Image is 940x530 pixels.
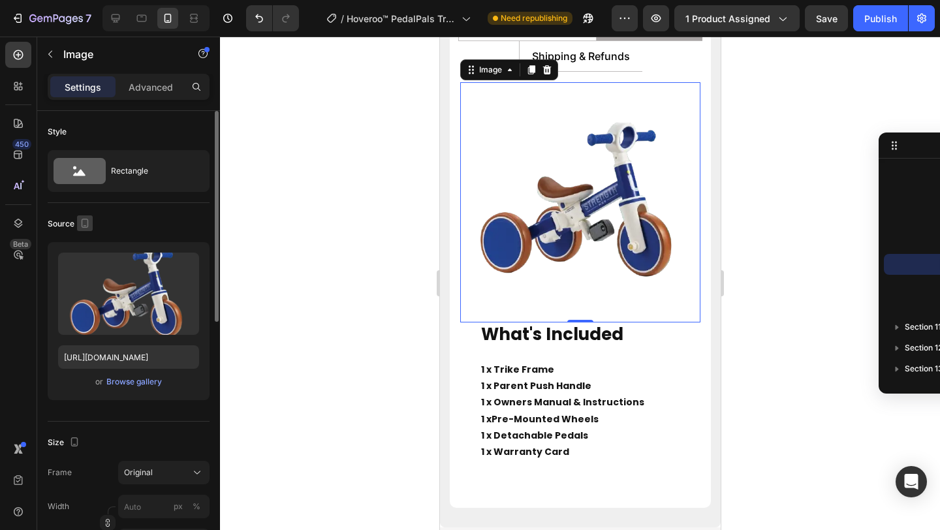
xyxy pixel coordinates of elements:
[48,215,93,233] div: Source
[347,12,456,25] span: Hoveroo™ PedalPals Trike
[118,495,210,518] input: px%
[501,12,567,24] span: Need republishing
[63,46,174,62] p: Image
[95,374,103,390] span: or
[65,80,101,94] p: Settings
[58,345,199,369] input: https://example.com/image.jpg
[674,5,800,31] button: 1 product assigned
[805,5,848,31] button: Save
[48,126,67,138] div: Style
[58,253,199,335] img: preview-image
[189,499,204,514] button: px
[48,467,72,478] label: Frame
[440,37,721,530] iframe: Design area
[48,501,69,512] label: Width
[129,80,173,94] p: Advanced
[5,5,97,31] button: 7
[111,156,191,186] div: Rectangle
[193,501,200,512] div: %
[118,461,210,484] button: Original
[816,13,838,24] span: Save
[685,12,770,25] span: 1 product assigned
[10,239,31,249] div: Beta
[124,467,153,478] span: Original
[853,5,908,31] button: Publish
[896,466,927,497] div: Open Intercom Messenger
[864,12,897,25] div: Publish
[246,5,299,31] div: Undo/Redo
[170,499,186,514] button: %
[106,376,162,388] div: Browse gallery
[106,375,163,388] button: Browse gallery
[86,10,91,26] p: 7
[174,501,183,512] div: px
[48,434,82,452] div: Size
[12,139,31,149] div: 450
[341,12,344,25] span: /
